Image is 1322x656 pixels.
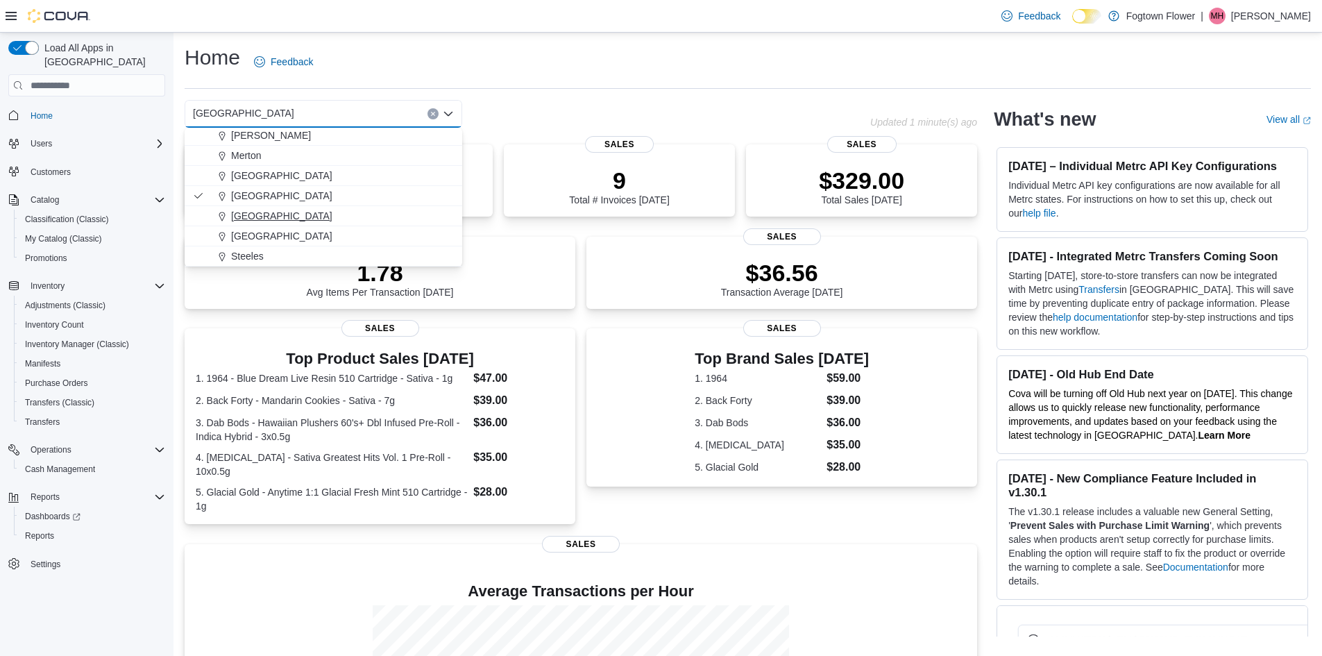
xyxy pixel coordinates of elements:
[25,214,109,225] span: Classification (Classic)
[827,414,869,431] dd: $36.00
[19,230,165,247] span: My Catalog (Classic)
[695,394,821,407] dt: 2. Back Forty
[196,451,468,478] dt: 4. [MEDICAL_DATA] - Sativa Greatest Hits Vol. 1 Pre-Roll - 10x0.5g
[185,44,240,72] h1: Home
[473,414,564,431] dd: $36.00
[19,250,73,267] a: Promotions
[25,164,76,180] a: Customers
[1008,367,1296,381] h3: [DATE] - Old Hub End Date
[1126,8,1196,24] p: Fogtown Flower
[185,206,462,226] button: [GEOGRAPHIC_DATA]
[19,355,165,372] span: Manifests
[28,9,90,23] img: Cova
[31,167,71,178] span: Customers
[695,460,821,474] dt: 5. Glacial Gold
[827,136,897,153] span: Sales
[19,317,165,333] span: Inventory Count
[1008,269,1296,338] p: Starting [DATE], store-to-store transfers can now be integrated with Metrc using in [GEOGRAPHIC_D...
[443,108,454,119] button: Close list of options
[25,192,165,208] span: Catalog
[185,106,462,267] div: Choose from the following options
[31,491,60,503] span: Reports
[827,459,869,476] dd: $28.00
[25,135,58,152] button: Users
[14,335,171,354] button: Inventory Manager (Classic)
[1053,312,1137,323] a: help documentation
[743,228,821,245] span: Sales
[196,394,468,407] dt: 2. Back Forty - Mandarin Cookies - Sativa - 7g
[1008,471,1296,499] h3: [DATE] - New Compliance Feature Included in v1.30.1
[25,378,88,389] span: Purchase Orders
[1201,8,1203,24] p: |
[31,444,71,455] span: Operations
[231,149,262,162] span: Merton
[19,461,101,478] a: Cash Management
[1072,9,1101,24] input: Dark Mode
[721,259,843,287] p: $36.56
[1008,505,1296,588] p: The v1.30.1 release includes a valuable new General Setting, ' ', which prevents sales when produ...
[25,106,165,124] span: Home
[19,230,108,247] a: My Catalog (Classic)
[14,460,171,479] button: Cash Management
[248,48,319,76] a: Feedback
[721,259,843,298] div: Transaction Average [DATE]
[1266,114,1311,125] a: View allExternal link
[743,320,821,337] span: Sales
[585,136,654,153] span: Sales
[695,351,869,367] h3: Top Brand Sales [DATE]
[14,354,171,373] button: Manifests
[25,319,84,330] span: Inventory Count
[1198,430,1251,441] strong: Learn More
[25,489,65,505] button: Reports
[14,296,171,315] button: Adjustments (Classic)
[31,110,53,121] span: Home
[1008,159,1296,173] h3: [DATE] – Individual Metrc API Key Configurations
[473,370,564,387] dd: $47.00
[19,317,90,333] a: Inventory Count
[542,536,620,553] span: Sales
[25,192,65,208] button: Catalog
[25,233,102,244] span: My Catalog (Classic)
[19,394,100,411] a: Transfers (Classic)
[307,259,454,287] p: 1.78
[25,358,60,369] span: Manifests
[341,320,419,337] span: Sales
[19,528,165,544] span: Reports
[1008,388,1292,441] span: Cova will be turning off Old Hub next year on [DATE]. This change allows us to quickly release ne...
[231,128,311,142] span: [PERSON_NAME]
[695,416,821,430] dt: 3. Dab Bods
[185,146,462,166] button: Merton
[1008,249,1296,263] h3: [DATE] - Integrated Metrc Transfers Coming Soon
[1231,8,1311,24] p: [PERSON_NAME]
[473,392,564,409] dd: $39.00
[185,246,462,267] button: Steeles
[19,336,135,353] a: Inventory Manager (Classic)
[19,528,60,544] a: Reports
[827,392,869,409] dd: $39.00
[185,166,462,186] button: [GEOGRAPHIC_DATA]
[196,351,564,367] h3: Top Product Sales [DATE]
[19,508,86,525] a: Dashboards
[196,416,468,444] dt: 3. Dab Bods - Hawaiian Plushers 60's+ Dbl Infused Pre-Roll - Indica Hybrid - 3x0.5g
[1078,284,1119,295] a: Transfers
[1010,520,1210,531] strong: Prevent Sales with Purchase Limit Warning
[1008,178,1296,220] p: Individual Metrc API key configurations are now available for all Metrc states. For instructions ...
[14,393,171,412] button: Transfers (Classic)
[19,414,165,430] span: Transfers
[14,249,171,268] button: Promotions
[14,373,171,393] button: Purchase Orders
[827,437,869,453] dd: $35.00
[19,414,65,430] a: Transfers
[25,253,67,264] span: Promotions
[271,55,313,69] span: Feedback
[231,189,332,203] span: [GEOGRAPHIC_DATA]
[996,2,1066,30] a: Feedback
[25,339,129,350] span: Inventory Manager (Classic)
[25,300,105,311] span: Adjustments (Classic)
[1209,8,1226,24] div: Mark Hiebert
[196,371,468,385] dt: 1. 1964 - Blue Dream Live Resin 510 Cartridge - Sativa - 1g
[19,336,165,353] span: Inventory Manager (Classic)
[3,554,171,574] button: Settings
[25,555,165,573] span: Settings
[231,249,264,263] span: Steeles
